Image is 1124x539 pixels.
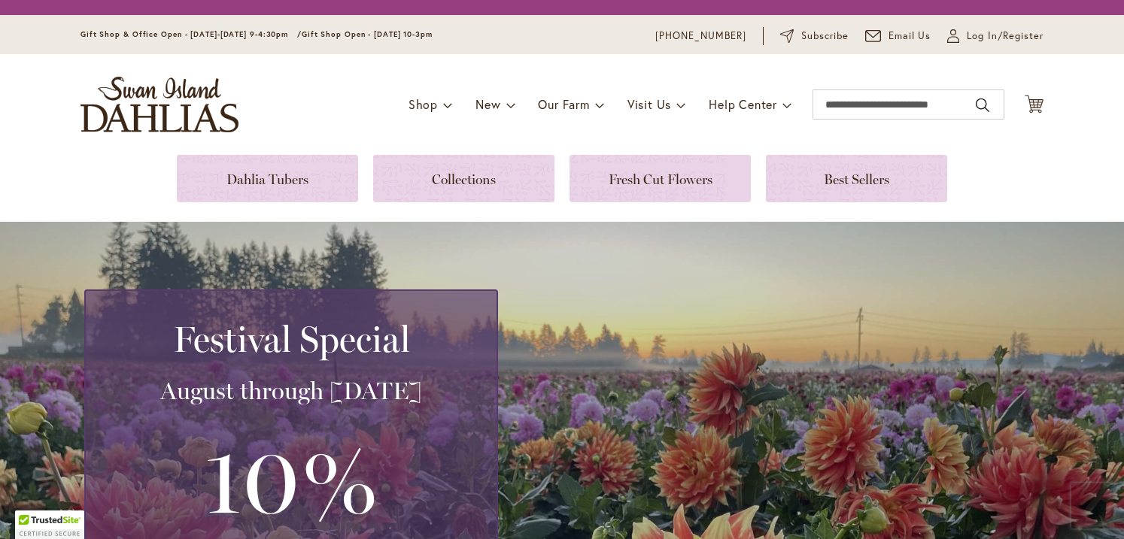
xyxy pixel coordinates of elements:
[409,96,438,112] span: Shop
[976,93,989,117] button: Search
[475,96,500,112] span: New
[104,421,478,538] h3: 10%
[709,96,777,112] span: Help Center
[15,510,84,539] div: TrustedSite Certified
[302,29,433,39] span: Gift Shop Open - [DATE] 10-3pm
[655,29,746,44] a: [PHONE_NUMBER]
[104,376,478,406] h3: August through [DATE]
[780,29,849,44] a: Subscribe
[81,77,238,132] a: store logo
[865,29,931,44] a: Email Us
[81,29,302,39] span: Gift Shop & Office Open - [DATE]-[DATE] 9-4:30pm /
[801,29,849,44] span: Subscribe
[538,96,589,112] span: Our Farm
[627,96,671,112] span: Visit Us
[947,29,1043,44] a: Log In/Register
[889,29,931,44] span: Email Us
[967,29,1043,44] span: Log In/Register
[104,318,478,360] h2: Festival Special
